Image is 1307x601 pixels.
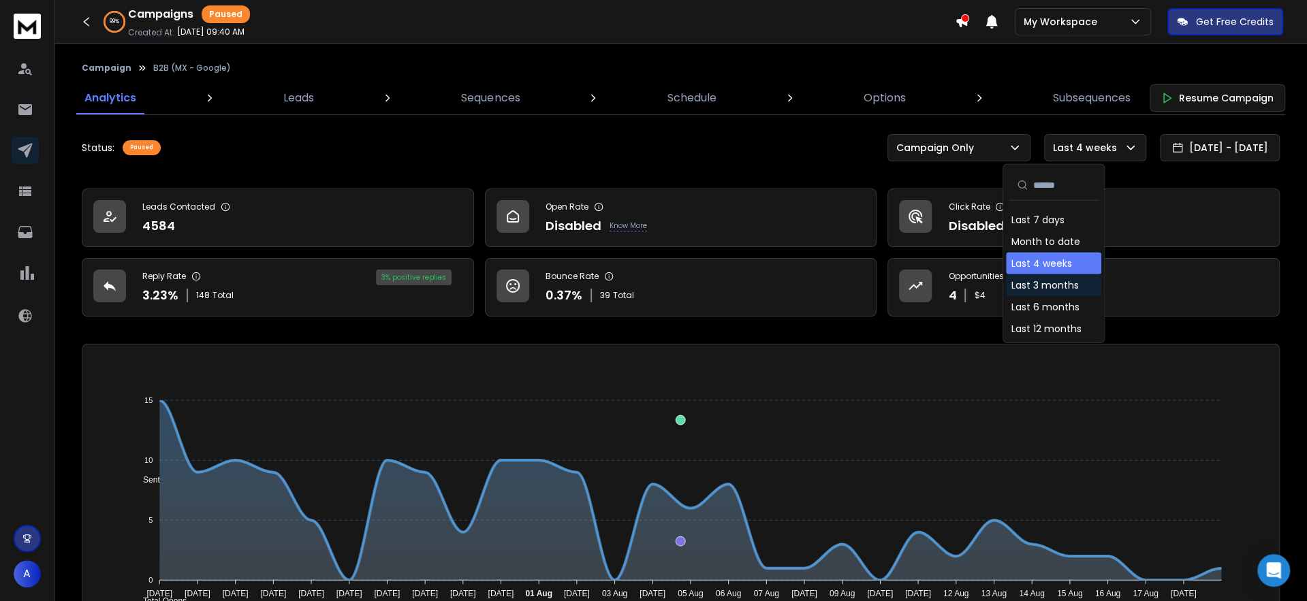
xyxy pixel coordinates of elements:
[974,290,985,301] p: $ 4
[868,589,894,598] tspan: [DATE]
[1011,257,1072,270] div: Last 4 weeks
[142,286,178,305] p: 3.23 %
[1053,90,1131,106] p: Subsequences
[948,271,1003,282] p: Opportunities
[142,201,215,212] p: Leads Contacted
[153,63,231,74] p: B2B (MX - Google)
[82,189,474,247] a: Leads Contacted4584
[1053,141,1122,155] p: Last 4 weeks
[1011,278,1079,292] div: Last 3 months
[1020,589,1045,598] tspan: 14 Aug
[202,5,250,23] div: Paused
[142,271,186,282] p: Reply Rate
[133,475,160,485] span: Sent
[14,14,41,39] img: logo
[82,141,114,155] p: Status:
[678,589,703,598] tspan: 05 Aug
[1095,589,1120,598] tspan: 16 Aug
[128,27,174,38] p: Created At:
[148,576,153,584] tspan: 0
[142,216,175,235] p: 4584
[1011,322,1082,336] div: Last 12 months
[1160,134,1280,161] button: [DATE] - [DATE]
[948,216,1004,235] p: Disabled
[196,290,210,301] span: 148
[943,589,969,598] tspan: 12 Aug
[667,90,717,106] p: Schedule
[546,201,588,212] p: Open Rate
[754,589,779,598] tspan: 07 Aug
[14,560,41,587] button: A
[1196,15,1274,29] p: Get Free Credits
[1257,554,1290,587] div: Open Intercom Messenger
[123,140,161,155] div: Paused
[185,589,210,598] tspan: [DATE]
[716,589,741,598] tspan: 06 Aug
[830,589,855,598] tspan: 09 Aug
[82,258,474,316] a: Reply Rate3.23%148Total3% positive replies
[546,271,599,282] p: Bounce Rate
[461,90,520,106] p: Sequences
[564,589,590,598] tspan: [DATE]
[546,286,582,305] p: 0.37 %
[864,90,906,106] p: Options
[488,589,514,598] tspan: [DATE]
[298,589,324,598] tspan: [DATE]
[896,141,979,155] p: Campaign Only
[1011,235,1080,248] div: Month to date
[485,189,877,247] a: Open RateDisabledKnow More
[485,258,877,316] a: Bounce Rate0.37%39Total
[640,589,666,598] tspan: [DATE]
[1167,8,1283,35] button: Get Free Credits
[791,589,817,598] tspan: [DATE]
[375,589,400,598] tspan: [DATE]
[283,90,314,106] p: Leads
[981,589,1007,598] tspan: 13 Aug
[600,290,610,301] span: 39
[887,258,1280,316] a: Opportunities4$4
[144,456,153,464] tspan: 10
[450,589,476,598] tspan: [DATE]
[1171,589,1197,598] tspan: [DATE]
[948,286,956,305] p: 4
[887,189,1280,247] a: Click RateDisabledKnow More
[1150,84,1285,112] button: Resume Campaign
[905,589,931,598] tspan: [DATE]
[453,82,528,114] a: Sequences
[223,589,249,598] tspan: [DATE]
[546,216,601,235] p: Disabled
[261,589,287,598] tspan: [DATE]
[336,589,362,598] tspan: [DATE]
[148,516,153,524] tspan: 5
[212,290,234,301] span: Total
[376,270,452,285] div: 3 % positive replies
[602,589,627,598] tspan: 03 Aug
[1057,589,1082,598] tspan: 15 Aug
[82,63,131,74] button: Campaign
[613,290,634,301] span: Total
[144,396,153,404] tspan: 15
[1133,589,1159,598] tspan: 17 Aug
[526,589,553,598] tspan: 01 Aug
[659,82,725,114] a: Schedule
[855,82,914,114] a: Options
[948,201,990,212] p: Click Rate
[412,589,438,598] tspan: [DATE]
[610,221,647,231] p: Know More
[1024,15,1103,29] p: My Workspace
[1045,82,1139,114] a: Subsequences
[84,90,136,106] p: Analytics
[177,27,245,37] p: [DATE] 09:40 AM
[147,589,173,598] tspan: [DATE]
[275,82,322,114] a: Leads
[1011,300,1080,314] div: Last 6 months
[76,82,144,114] a: Analytics
[128,6,193,22] h1: Campaigns
[1011,213,1065,227] div: Last 7 days
[110,18,119,26] p: 99 %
